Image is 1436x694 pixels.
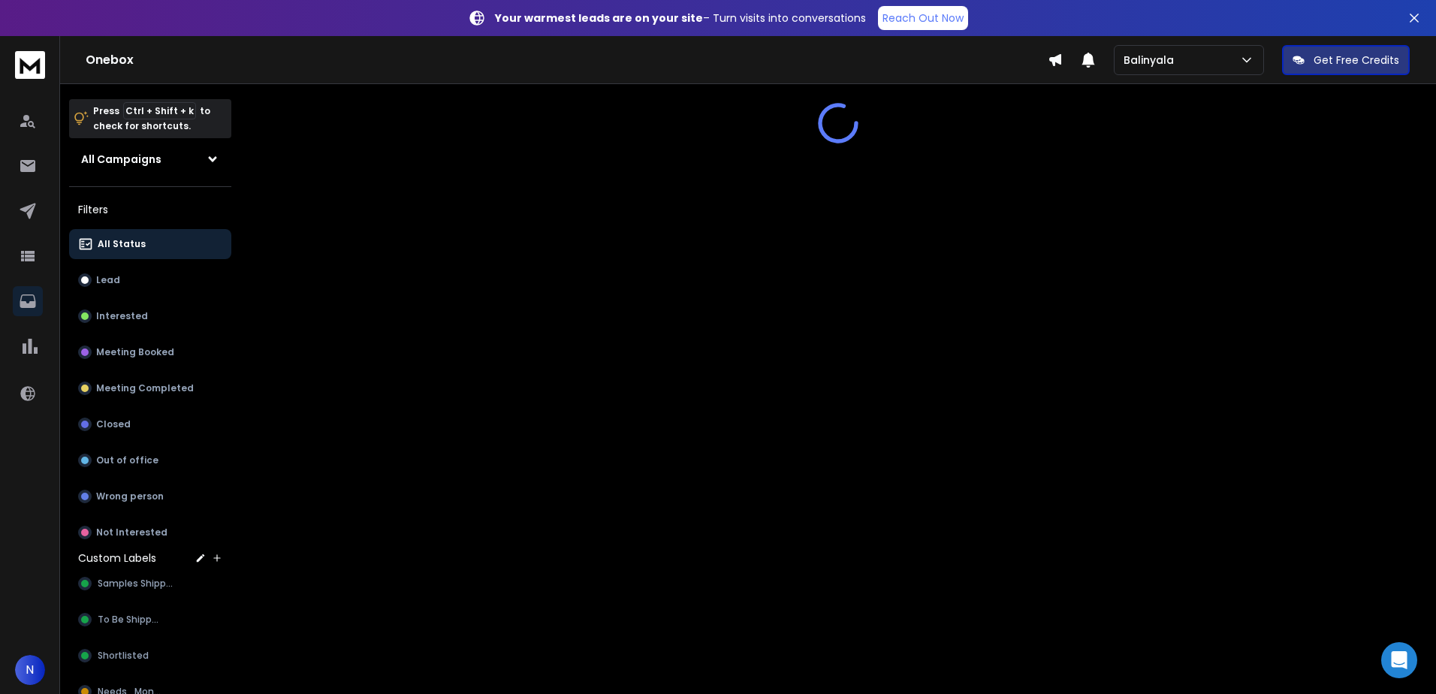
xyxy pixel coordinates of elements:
button: Meeting Booked [69,337,231,367]
button: Wrong person [69,481,231,511]
h1: All Campaigns [81,152,161,167]
a: Reach Out Now [878,6,968,30]
h3: Custom Labels [78,551,156,566]
strong: Your warmest leads are on your site [495,11,703,26]
p: – Turn visits into conversations [495,11,866,26]
button: All Campaigns [69,144,231,174]
p: Meeting Booked [96,346,174,358]
button: N [15,655,45,685]
span: To Be Shipped [98,614,163,626]
div: Open Intercom Messenger [1381,642,1417,678]
span: Shortlisted [98,650,149,662]
button: Samples Shipped [69,569,231,599]
p: Wrong person [96,490,164,502]
p: Meeting Completed [96,382,194,394]
p: Balinyala [1124,53,1180,68]
button: Meeting Completed [69,373,231,403]
button: To Be Shipped [69,605,231,635]
p: Interested [96,310,148,322]
p: Out of office [96,454,158,466]
h1: Onebox [86,51,1048,69]
p: All Status [98,238,146,250]
img: logo [15,51,45,79]
span: Ctrl + Shift + k [123,102,196,119]
p: Press to check for shortcuts. [93,104,210,134]
h3: Filters [69,199,231,220]
button: Not Interested [69,517,231,548]
p: Not Interested [96,527,167,539]
p: Lead [96,274,120,286]
span: Samples Shipped [98,578,176,590]
button: Get Free Credits [1282,45,1410,75]
button: Shortlisted [69,641,231,671]
p: Reach Out Now [882,11,964,26]
button: Lead [69,265,231,295]
button: Closed [69,409,231,439]
button: All Status [69,229,231,259]
p: Get Free Credits [1314,53,1399,68]
button: Out of office [69,445,231,475]
button: Interested [69,301,231,331]
p: Closed [96,418,131,430]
